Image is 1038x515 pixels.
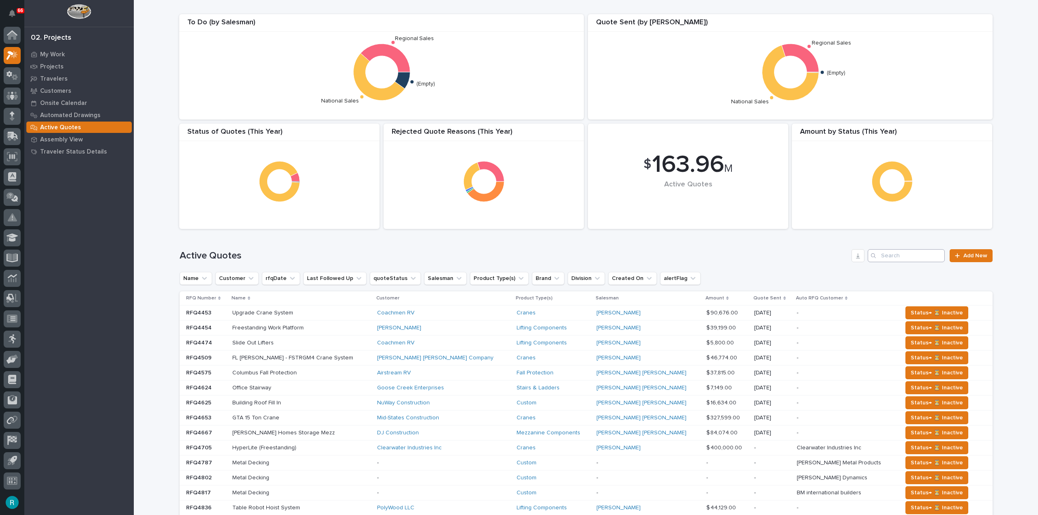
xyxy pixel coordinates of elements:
[754,355,790,361] p: [DATE]
[706,398,738,406] p: $ 16,634.00
[792,128,992,141] div: Amount by Status (This Year)
[827,70,845,75] text: (Empty)
[517,459,536,466] a: Custom
[596,415,686,421] a: [PERSON_NAME] [PERSON_NAME]
[797,338,800,346] p: -
[180,455,993,470] tr: RFQ4787RFQ4787 Metal DeckingMetal Decking -Custom --- -[PERSON_NAME] Metal Products[PERSON_NAME] ...
[180,380,993,395] tr: RFQ4624RFQ4624 Office StairwayOffice Stairway Goose Creek Enterprises Stairs & Ladders [PERSON_NA...
[24,121,134,133] a: Active Quotes
[963,253,987,259] span: Add New
[911,353,963,363] span: Status→ ⏳ Inactive
[905,486,968,499] button: Status→ ⏳ Inactive
[303,272,367,285] button: Last Followed Up
[950,249,992,262] a: Add New
[40,51,65,58] p: My Work
[424,272,467,285] button: Salesman
[186,323,213,331] p: RFQ4454
[395,35,434,41] text: Regional Sales
[180,306,993,321] tr: RFQ4453RFQ4453 Upgrade Crane SystemUpgrade Crane System Coachmen RV Cranes [PERSON_NAME] $ 90,676...
[754,459,790,466] p: -
[911,368,963,378] span: Status→ ⏳ Inactive
[377,310,414,316] a: Coachmen RV
[517,370,553,376] a: Fall Protection
[754,340,790,346] p: [DATE]
[40,124,81,131] p: Active Quotes
[905,306,968,319] button: Status→ ⏳ Inactive
[797,323,800,331] p: -
[377,355,493,361] a: [PERSON_NAME] [PERSON_NAME] Company
[706,383,733,391] p: $ 7,149.00
[24,60,134,73] a: Projects
[797,473,869,481] p: [PERSON_NAME] Dynamics
[180,395,993,410] tr: RFQ4625RFQ4625 Building Roof Fill InBuilding Roof Fill In NuWay Construction Custom [PERSON_NAME]...
[905,456,968,469] button: Status→ ⏳ Inactive
[18,8,23,13] p: 66
[517,355,536,361] a: Cranes
[754,400,790,406] p: [DATE]
[596,325,641,331] a: [PERSON_NAME]
[608,272,657,285] button: Created On
[796,294,843,303] p: Auto RFQ Customer
[384,128,584,141] div: Rejected Quote Reasons (This Year)
[911,338,963,348] span: Status→ ⏳ Inactive
[232,413,281,421] p: GTA 15 Ton Crane
[377,385,444,391] a: Goose Creek Enterprises
[24,97,134,109] a: Onsite Calendar
[40,88,71,95] p: Customers
[186,383,213,391] p: RFQ4624
[905,426,968,439] button: Status→ ⏳ Inactive
[812,40,851,46] text: Regional Sales
[706,473,710,481] p: -
[516,294,553,303] p: Product Type(s)
[370,272,421,285] button: quoteStatus
[588,18,993,32] div: Quote Sent (by [PERSON_NAME])
[180,410,993,425] tr: RFQ4653RFQ4653 GTA 15 Ton CraneGTA 15 Ton Crane Mid-States Construction Cranes [PERSON_NAME] [PER...
[186,503,213,511] p: RFQ4836
[754,370,790,376] p: [DATE]
[232,398,283,406] p: Building Roof Fill In
[905,396,968,409] button: Status→ ⏳ Inactive
[10,10,21,23] div: Notifications66
[232,458,271,466] p: Metal Decking
[517,310,536,316] a: Cranes
[232,308,295,316] p: Upgrade Crane System
[186,458,214,466] p: RFQ4787
[31,34,71,43] div: 02. Projects
[905,351,968,364] button: Status→ ⏳ Inactive
[911,488,963,498] span: Status→ ⏳ Inactive
[517,385,560,391] a: Stairs & Ladders
[797,308,800,316] p: -
[652,153,724,177] span: 163.96
[754,504,790,511] p: -
[797,458,883,466] p: [PERSON_NAME] Metal Products
[797,383,800,391] p: -
[724,163,733,174] span: M
[905,441,968,454] button: Status→ ⏳ Inactive
[377,415,439,421] a: Mid-States Construction
[232,488,271,496] p: Metal Decking
[262,272,300,285] button: rfqDate
[754,489,790,496] p: -
[905,501,968,514] button: Status→ ⏳ Inactive
[706,443,744,451] p: $ 400,000.00
[706,413,742,421] p: $ 327,599.00
[179,18,584,32] div: To Do (by Salesman)
[180,350,993,365] tr: RFQ4509RFQ4509 FL [PERSON_NAME] - FSTRGM4 Crane SystemFL [PERSON_NAME] - FSTRGM4 Crane System [PE...
[660,272,701,285] button: alertFlag
[180,335,993,350] tr: RFQ4474RFQ4474 Slide Out LiftersSlide Out Lifters Coachmen RV Lifting Components [PERSON_NAME] $ ...
[596,294,619,303] p: Salesman
[596,340,641,346] a: [PERSON_NAME]
[797,398,800,406] p: -
[905,381,968,394] button: Status→ ⏳ Inactive
[706,294,724,303] p: Amount
[911,428,963,438] span: Status→ ⏳ Inactive
[911,383,963,393] span: Status→ ⏳ Inactive
[186,294,216,303] p: RFQ Number
[568,272,605,285] button: Division
[321,98,359,104] text: National Sales
[24,133,134,145] a: Assembly View
[905,471,968,484] button: Status→ ⏳ Inactive
[232,353,355,361] p: FL [PERSON_NAME] - FSTRGM4 Crane System
[232,368,298,376] p: Columbus Fall Protection
[180,470,993,485] tr: RFQ4802RFQ4802 Metal DeckingMetal Decking -Custom --- -[PERSON_NAME] Dynamics[PERSON_NAME] Dynami...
